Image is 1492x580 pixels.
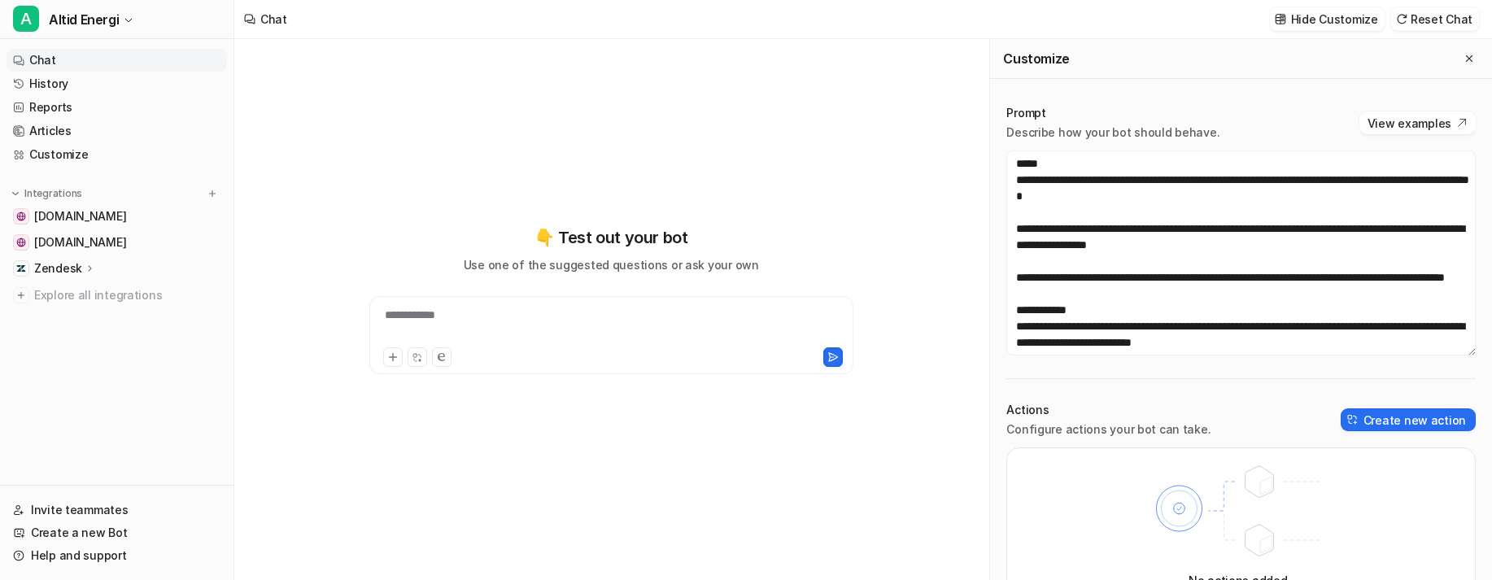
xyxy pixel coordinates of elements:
p: 👇 Test out your bot [534,225,687,250]
button: View examples [1359,111,1476,134]
a: Help and support [7,544,227,567]
span: Altid Energi [49,8,119,31]
a: Articles [7,120,227,142]
a: altidenergi.dk[DOMAIN_NAME] [7,231,227,254]
a: greenpowerdenmark.dk[DOMAIN_NAME] [7,205,227,228]
span: [DOMAIN_NAME] [34,208,126,225]
p: Zendesk [34,260,82,277]
a: History [7,72,227,95]
p: Configure actions your bot can take. [1006,421,1211,438]
img: expand menu [10,188,21,199]
p: Prompt [1006,105,1219,121]
button: Create new action [1341,408,1476,431]
img: Zendesk [16,264,26,273]
a: Reports [7,96,227,119]
button: Reset Chat [1391,7,1479,31]
img: menu_add.svg [207,188,218,199]
p: Describe how your bot should behave. [1006,124,1219,141]
a: Explore all integrations [7,284,227,307]
a: Create a new Bot [7,521,227,544]
h2: Customize [1003,50,1069,67]
button: Close flyout [1459,49,1479,68]
img: altidenergi.dk [16,238,26,247]
img: reset [1396,13,1407,25]
span: [DOMAIN_NAME] [34,234,126,251]
div: Chat [260,11,287,28]
a: Chat [7,49,227,72]
img: explore all integrations [13,287,29,303]
button: Hide Customize [1270,7,1385,31]
p: Hide Customize [1291,11,1378,28]
p: Actions [1006,402,1211,418]
span: Explore all integrations [34,282,220,308]
p: Integrations [24,187,82,200]
img: create-action-icon.svg [1347,414,1359,425]
button: Integrations [7,185,87,202]
img: greenpowerdenmark.dk [16,212,26,221]
a: Invite teammates [7,499,227,521]
p: Use one of the suggested questions or ask your own [464,256,759,273]
span: A [13,6,39,32]
a: Customize [7,143,227,166]
img: customize [1275,13,1286,25]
